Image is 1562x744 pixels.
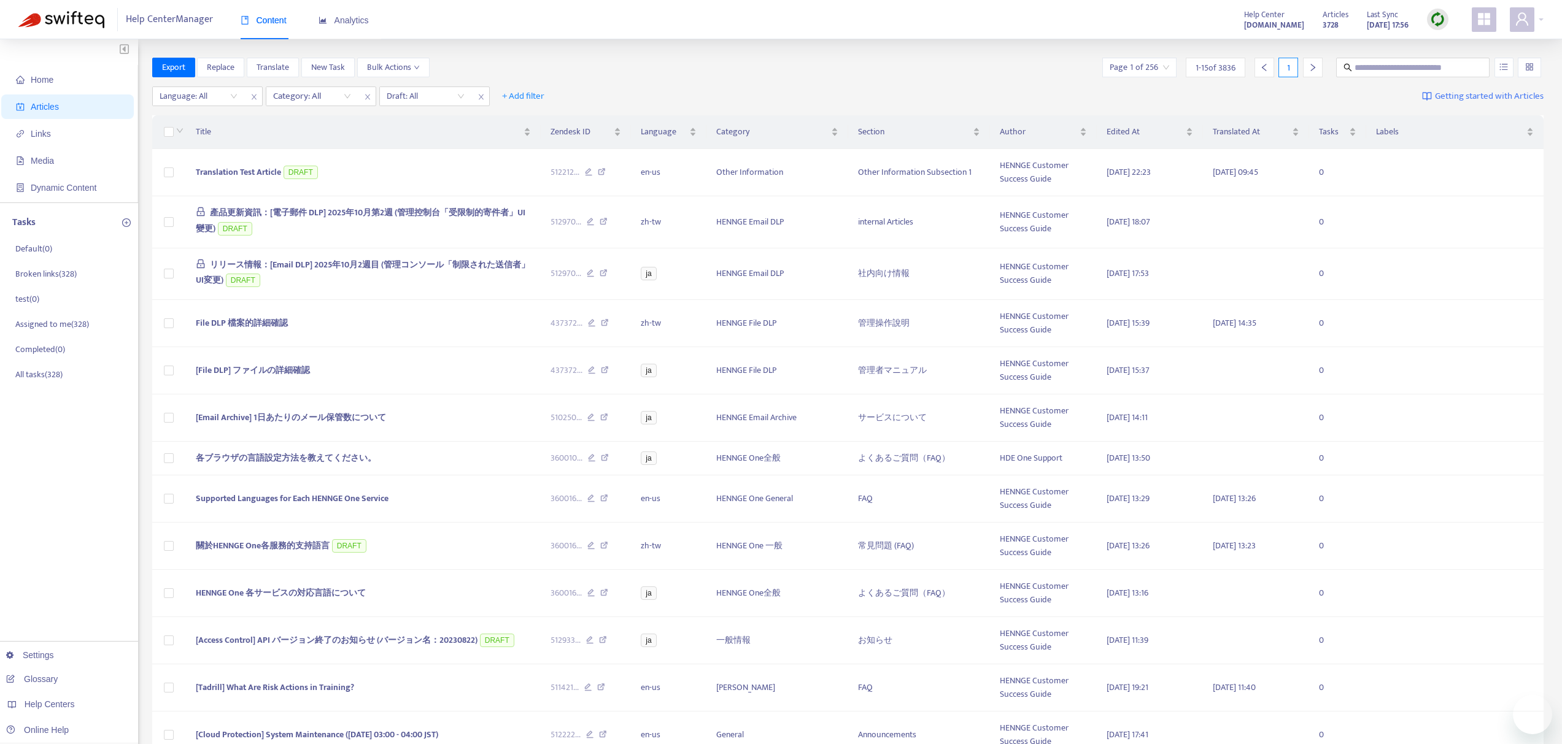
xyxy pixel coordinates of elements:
[706,664,848,711] td: [PERSON_NAME]
[1367,18,1409,32] strong: [DATE] 17:56
[706,115,848,149] th: Category
[1213,539,1256,553] span: [DATE] 13:23
[641,586,656,600] span: ja
[18,11,104,28] img: Swifteq
[16,129,25,138] span: link
[480,634,514,647] span: DRAFT
[1309,248,1366,301] td: 0
[1477,12,1491,26] span: appstore
[162,61,185,74] span: Export
[196,205,526,236] span: 產品更新資訊：[電子郵件 DLP] 2025年10月第2週 (管理控制台「受限制的寄件者」UI變更)
[1107,633,1148,647] span: [DATE] 11:39
[1213,316,1256,330] span: [DATE] 14:35
[1309,570,1366,617] td: 0
[1323,8,1348,21] span: Articles
[848,664,990,711] td: FAQ
[196,491,389,505] span: Supported Languages for Each HENNGE One Service
[332,539,366,553] span: DRAFT
[990,300,1096,347] td: HENNGE Customer Success Guide
[1213,491,1256,505] span: [DATE] 13:26
[1376,125,1524,139] span: Labels
[207,61,234,74] span: Replace
[1319,125,1346,139] span: Tasks
[196,207,206,217] span: lock
[31,102,59,112] span: Articles
[706,475,848,523] td: HENNGE One General
[551,411,582,424] span: 510250 ...
[551,316,582,330] span: 437372 ...
[1213,165,1258,179] span: [DATE] 09:45
[319,15,369,25] span: Analytics
[15,242,52,255] p: Default ( 0 )
[706,394,848,442] td: HENNGE Email Archive
[1309,300,1366,347] td: 0
[196,316,288,330] span: File DLP 檔案的詳細確認
[15,318,89,331] p: Assigned to me ( 328 )
[641,634,656,647] span: ja
[1203,115,1309,149] th: Translated At
[848,196,990,248] td: internal Articles
[848,149,990,196] td: Other Information Subsection 1
[631,149,706,196] td: en-us
[493,86,554,106] button: + Add filter
[541,115,631,149] th: Zendesk ID
[1422,91,1432,101] img: image-link
[641,451,656,465] span: ja
[551,728,581,742] span: 512222 ...
[990,617,1096,664] td: HENNGE Customer Success Guide
[241,16,249,25] span: book
[1309,664,1366,711] td: 0
[196,363,310,377] span: [File DLP] ファイルの詳細確認
[196,727,438,742] span: [Cloud Protection] System Maintenance ([DATE] 03:00 - 04:00 JST)
[706,617,848,664] td: 一般情報
[848,394,990,442] td: サービスについて
[551,492,582,505] span: 360016 ...
[15,267,77,280] p: Broken links ( 328 )
[631,523,706,570] td: zh-tw
[848,115,990,149] th: Section
[848,523,990,570] td: 常見問題 (FAQ)
[1422,86,1544,106] a: Getting started with Articles
[716,125,829,139] span: Category
[1213,125,1289,139] span: Translated At
[1323,18,1339,32] strong: 3728
[1107,266,1149,280] span: [DATE] 17:53
[1107,165,1151,179] span: [DATE] 22:23
[31,75,53,85] span: Home
[1344,63,1352,72] span: search
[197,58,244,77] button: Replace
[551,634,581,647] span: 512933 ...
[1435,90,1544,104] span: Getting started with Articles
[31,183,96,193] span: Dynamic Content
[15,343,65,356] p: Completed ( 0 )
[473,90,489,104] span: close
[1244,18,1304,32] a: [DOMAIN_NAME]
[1309,63,1317,72] span: right
[631,300,706,347] td: zh-tw
[15,368,63,381] p: All tasks ( 328 )
[1107,215,1150,229] span: [DATE] 18:07
[551,539,582,553] span: 360016 ...
[990,570,1096,617] td: HENNGE Customer Success Guide
[247,58,299,77] button: Translate
[414,64,420,71] span: down
[631,115,706,149] th: Language
[1366,115,1544,149] th: Labels
[1107,410,1148,424] span: [DATE] 14:11
[551,586,582,600] span: 360016 ...
[551,125,611,139] span: Zendesk ID
[1244,8,1285,21] span: Help Center
[848,248,990,301] td: 社内向け情報
[848,442,990,475] td: よくあるご質問（FAQ）
[990,394,1096,442] td: HENNGE Customer Success Guide
[16,156,25,165] span: file-image
[6,650,54,660] a: Settings
[551,451,582,465] span: 360010 ...
[15,293,39,305] p: test ( 0 )
[226,274,260,287] span: DRAFT
[1515,12,1529,26] span: user
[284,166,318,179] span: DRAFT
[1309,347,1366,394] td: 0
[367,61,420,74] span: Bulk Actions
[218,222,252,236] span: DRAFT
